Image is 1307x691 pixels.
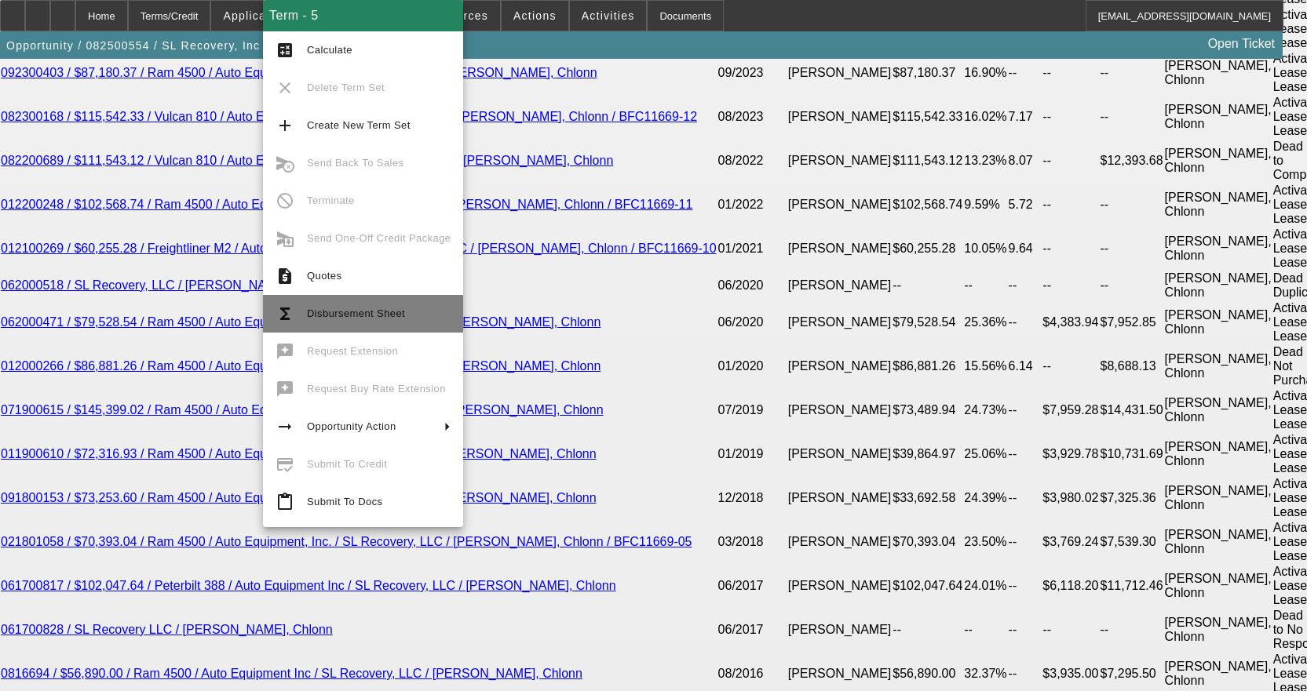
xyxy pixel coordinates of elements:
[717,432,787,476] td: 01/2019
[892,271,963,300] td: --
[1100,564,1164,608] td: $11,712.46
[1164,51,1272,95] td: [PERSON_NAME], Chlonn
[1164,139,1272,183] td: [PERSON_NAME], Chlonn
[1100,388,1164,432] td: $14,431.50
[1,315,601,329] a: 062000471 / $79,528.54 / Ram 4500 / Auto Equipment, Inc. / SL Recovery LLC / [PERSON_NAME], Chlonn
[1100,476,1164,520] td: $7,325.36
[717,51,787,95] td: 09/2023
[1042,388,1099,432] td: $7,959.28
[570,1,647,31] button: Activities
[963,344,1007,388] td: 15.56%
[1100,183,1164,227] td: --
[1,154,613,167] a: 082200689 / $111,543.12 / Vulcan 810 / Auto Equipment, Inc. / SL Recovery, INC / [PERSON_NAME], C...
[1008,51,1042,95] td: --
[307,119,411,131] span: Create New Term Set
[1100,432,1164,476] td: $10,731.69
[307,307,405,319] span: Disbursement Sheet
[1100,51,1164,95] td: --
[787,564,893,608] td: [PERSON_NAME]
[1,535,692,548] a: 021801058 / $70,393.04 / Ram 4500 / Auto Equipment, Inc. / SL Recovery, LLC / [PERSON_NAME], Chlo...
[963,300,1007,344] td: 25.36%
[963,51,1007,95] td: 16.90%
[1100,300,1164,344] td: $7,952.85
[1,66,597,79] a: 092300403 / $87,180.37 / Ram 4500 / Auto Equipment, Inc. / SL Recovery, Inc / [PERSON_NAME], Chlonn
[892,476,963,520] td: $33,692.58
[1042,271,1099,300] td: --
[787,432,893,476] td: [PERSON_NAME]
[717,476,787,520] td: 12/2018
[787,388,893,432] td: [PERSON_NAME]
[892,300,963,344] td: $79,528.54
[276,493,294,511] mat-icon: content_paste
[1042,51,1099,95] td: --
[963,388,1007,432] td: 24.73%
[787,476,893,520] td: [PERSON_NAME]
[892,51,963,95] td: $87,180.37
[1008,388,1042,432] td: --
[1,579,616,592] a: 061700817 / $102,047.64 / Peterbilt 388 / Auto Equipment Inc / SL Recovery, LLC / [PERSON_NAME], ...
[1008,183,1042,227] td: 5.72
[1042,300,1099,344] td: $4,383.94
[1164,564,1272,608] td: [PERSON_NAME], Chlonn
[1008,271,1042,300] td: --
[307,496,382,507] span: Submit To Docs
[1042,432,1099,476] td: $3,929.78
[1008,476,1042,520] td: --
[963,608,1007,652] td: --
[717,344,787,388] td: 01/2020
[963,183,1007,227] td: 9.59%
[963,271,1007,300] td: --
[1202,31,1281,57] a: Open Ticket
[717,608,787,652] td: 06/2017
[1100,520,1164,564] td: $7,539.30
[1008,608,1042,652] td: --
[892,95,963,139] td: $115,542.33
[717,227,787,271] td: 01/2021
[1100,95,1164,139] td: --
[1100,344,1164,388] td: $8,688.13
[276,41,294,60] mat-icon: calculate
[6,39,424,52] span: Opportunity / 082500554 / SL Recovery, Inc / [PERSON_NAME], Chlonn
[1100,139,1164,183] td: $12,393.68
[717,183,787,227] td: 01/2022
[1100,608,1164,652] td: --
[717,388,787,432] td: 07/2019
[963,139,1007,183] td: 13.23%
[963,564,1007,608] td: 24.01%
[717,139,787,183] td: 08/2022
[1,198,692,211] a: 012200248 / $102,568.74 / Ram 4500 / Auto Equipment, Inc. / SL Recovery, Inc / [PERSON_NAME], Chl...
[307,270,341,282] span: Quotes
[276,304,294,323] mat-icon: functions
[963,95,1007,139] td: 16.02%
[502,1,568,31] button: Actions
[1042,476,1099,520] td: $3,980.02
[963,476,1007,520] td: 24.39%
[787,51,893,95] td: [PERSON_NAME]
[276,417,294,436] mat-icon: arrow_right_alt
[513,9,557,22] span: Actions
[1042,608,1099,652] td: --
[892,432,963,476] td: $39,864.97
[787,95,893,139] td: [PERSON_NAME]
[1,491,597,504] a: 091800153 / $73,253.60 / Ram 4500 / Auto Equipment Inc / SL Recovery, LLC / [PERSON_NAME], Chlonn
[1164,388,1272,432] td: [PERSON_NAME], Chlonn
[717,95,787,139] td: 08/2023
[892,608,963,652] td: --
[787,183,893,227] td: [PERSON_NAME]
[211,1,299,31] button: Application
[1008,564,1042,608] td: --
[1008,520,1042,564] td: --
[892,564,963,608] td: $102,047.64
[787,300,893,344] td: [PERSON_NAME]
[1008,300,1042,344] td: --
[787,271,893,300] td: [PERSON_NAME]
[787,139,893,183] td: [PERSON_NAME]
[963,432,1007,476] td: 25.06%
[787,344,893,388] td: [PERSON_NAME]
[1042,183,1099,227] td: --
[1042,139,1099,183] td: --
[1008,227,1042,271] td: 9.64
[787,520,893,564] td: [PERSON_NAME]
[1164,227,1272,271] td: [PERSON_NAME], Chlonn
[1008,139,1042,183] td: 8.07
